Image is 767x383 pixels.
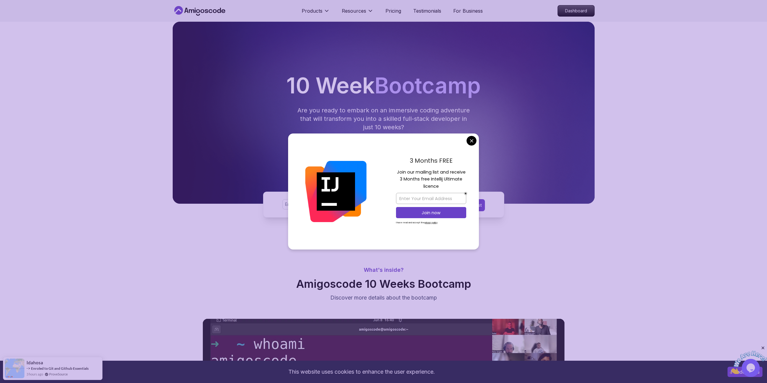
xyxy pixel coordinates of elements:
button: Resources [342,7,373,19]
button: Products [302,7,330,19]
a: Testimonials [413,7,441,14]
a: Enroled to Git and Github Essentials [31,366,89,371]
p: Discover more details about the bootcamp [282,294,485,302]
img: provesource social proof notification image [5,359,24,378]
p: Are you ready to embark on an immersive coding adventure that will transform you into a skilled f... [297,106,470,131]
p: Resources [342,7,366,14]
p: Dashboard [558,5,594,16]
a: Pricing [385,7,401,14]
a: ProveSource [49,372,68,377]
input: Enter your name [282,199,350,209]
h1: 10 Week [175,75,592,96]
a: For Business [453,7,483,14]
a: Dashboard [558,5,595,17]
span: -> [27,366,30,371]
p: Products [302,7,322,14]
div: This website uses cookies to enhance the user experience. [5,365,718,378]
span: Idahosa [27,360,43,365]
button: Accept cookies [728,367,762,377]
span: 3 hours ago [27,372,43,377]
span: Bootcamp [375,72,481,99]
iframe: chat widget [730,345,767,374]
